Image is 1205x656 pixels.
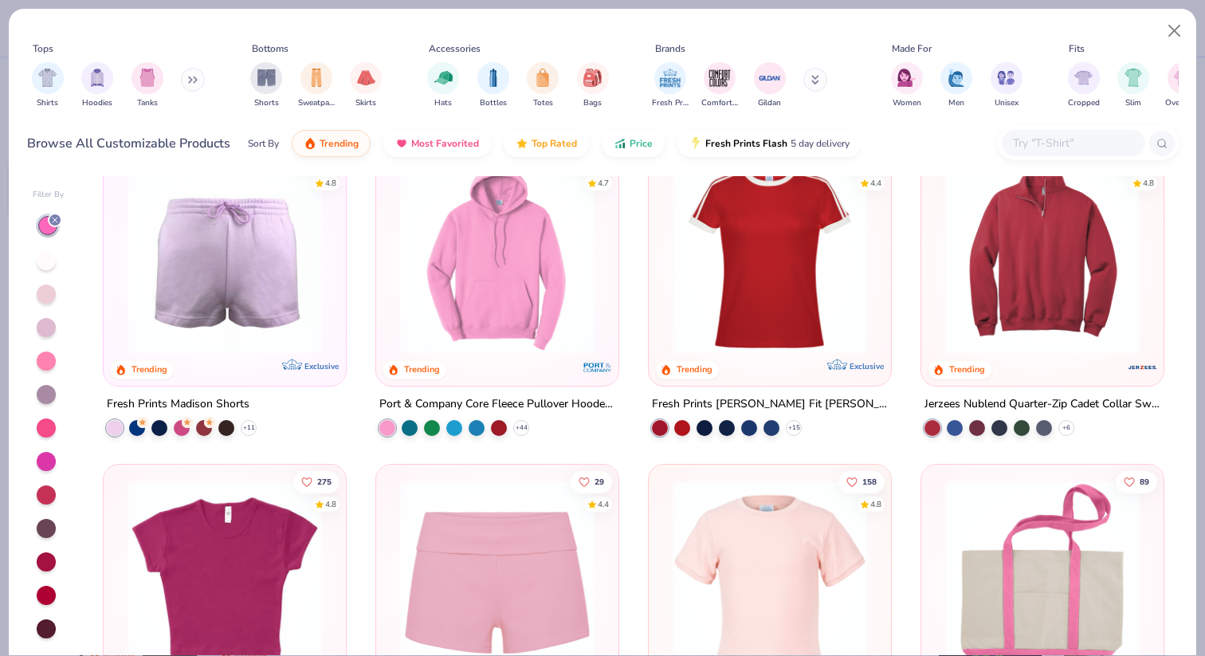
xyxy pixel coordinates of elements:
span: Bottles [480,97,507,109]
button: filter button [131,62,163,109]
div: filter for Hoodies [81,62,113,109]
span: Shorts [254,97,279,109]
img: Gildan Image [758,66,782,90]
img: Slim Image [1125,69,1142,87]
span: Bags [583,97,602,109]
div: filter for Oversized [1165,62,1201,109]
div: filter for Men [940,62,972,109]
div: filter for Unisex [991,62,1022,109]
div: Filter By [33,189,65,201]
div: Sort By [248,136,279,151]
span: Slim [1125,97,1141,109]
span: Men [948,97,964,109]
img: Oversized Image [1174,69,1192,87]
img: trending.gif [304,137,316,150]
div: Brands [655,41,685,56]
div: filter for Skirts [350,62,382,109]
span: Skirts [355,97,376,109]
span: Fresh Prints [652,97,689,109]
span: Comfort Colors [701,97,738,109]
span: + 6 [1062,423,1070,433]
span: Hats [434,97,452,109]
div: filter for Totes [527,62,559,109]
img: Hoodies Image [88,69,106,87]
span: Top Rated [532,137,577,150]
button: Like [838,470,885,493]
span: Gildan [758,97,781,109]
img: Hats Image [434,69,453,87]
button: filter button [1165,62,1201,109]
span: Exclusive [304,361,339,371]
div: Tops [33,41,53,56]
button: filter button [577,62,609,109]
button: Price [602,130,665,157]
button: filter button [427,62,459,109]
button: filter button [754,62,786,109]
button: filter button [991,62,1022,109]
button: Like [1116,470,1157,493]
div: filter for Tanks [131,62,163,109]
div: 4.4 [870,178,881,190]
span: Exclusive [850,361,884,371]
span: Fresh Prints Flash [705,137,787,150]
button: filter button [32,62,64,109]
span: 275 [318,477,332,485]
img: Comfort Colors Image [708,66,732,90]
button: Most Favorited [383,130,491,157]
div: Bottoms [252,41,288,56]
div: filter for Hats [427,62,459,109]
div: filter for Cropped [1068,62,1100,109]
img: Jerzees logo [1126,352,1158,383]
div: 4.8 [326,498,337,510]
button: filter button [891,62,923,109]
img: Bottles Image [485,69,502,87]
div: Accessories [429,41,481,56]
div: Browse All Customizable Products [27,134,230,153]
button: Top Rated [504,130,589,157]
div: filter for Shirts [32,62,64,109]
div: 4.7 [598,178,609,190]
img: Sweatpants Image [308,69,325,87]
span: Sweatpants [298,97,335,109]
div: 4.8 [326,178,337,190]
span: + 44 [516,423,528,433]
img: Unisex Image [997,69,1015,87]
div: filter for Bags [577,62,609,109]
span: 29 [595,477,604,485]
button: Fresh Prints Flash5 day delivery [677,130,862,157]
div: filter for Fresh Prints [652,62,689,109]
div: filter for Sweatpants [298,62,335,109]
div: filter for Comfort Colors [701,62,738,109]
div: 4.4 [598,498,609,510]
img: 5c52e3b7-3605-4975-81f2-00638573aaf7 [392,159,602,354]
div: filter for Shorts [250,62,282,109]
div: Fresh Prints Madison Shorts [107,395,249,414]
span: Cropped [1068,97,1100,109]
img: 883ae71c-aa68-4d4c-85f0-f025b31a1b73 [937,159,1148,354]
button: filter button [250,62,282,109]
img: b8ce7b5a-970e-4509-aefb-f327515e20c2 [665,159,875,354]
button: filter button [298,62,335,109]
button: Like [294,470,340,493]
div: filter for Slim [1117,62,1149,109]
img: a651f288-258f-4706-8930-b36178a3a308 [120,159,330,354]
button: filter button [940,62,972,109]
span: Totes [533,97,553,109]
div: Port & Company Core Fleece Pullover Hooded Sweatshirt [379,395,615,414]
span: Unisex [995,97,1019,109]
button: Close [1160,16,1190,46]
span: Price [630,137,653,150]
span: 158 [862,477,877,485]
img: Shorts Image [257,69,276,87]
img: Fresh Prints Image [658,66,682,90]
div: Made For [892,41,932,56]
img: Men Image [948,69,965,87]
span: Most Favorited [411,137,479,150]
span: Trending [320,137,359,150]
span: Tanks [137,97,158,109]
img: d594e999-4241-489e-af2f-9ed9da7a50b7 [874,159,1085,354]
span: + 15 [787,423,799,433]
button: filter button [1068,62,1100,109]
img: Bags Image [583,69,601,87]
img: Women Image [897,69,916,87]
